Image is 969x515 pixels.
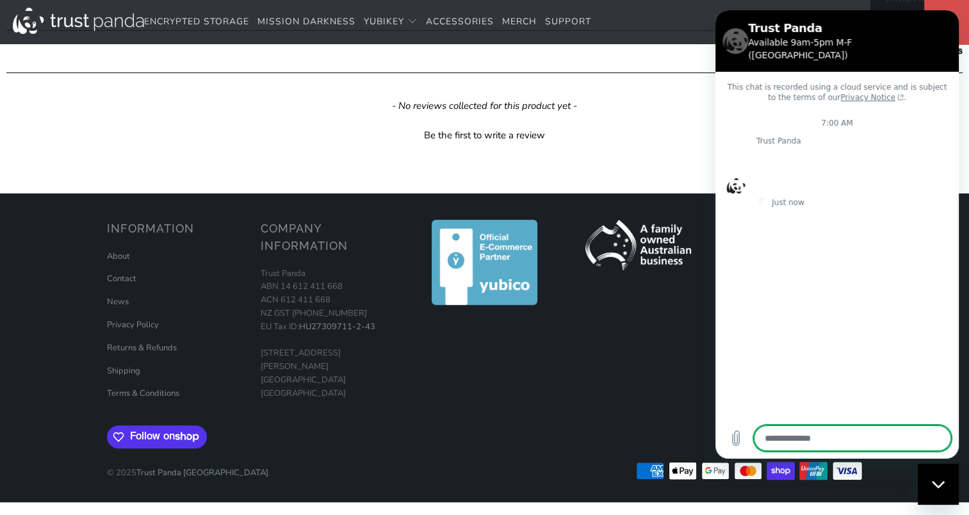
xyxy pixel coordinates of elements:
[107,342,177,354] a: Returns & Refunds
[426,7,494,37] a: Accessories
[392,99,577,113] em: - No reviews collected for this product yet -
[426,15,494,28] span: Accessories
[107,250,130,262] a: About
[144,7,249,37] a: Encrypted Storage
[364,7,418,37] summary: YubiKey
[136,467,268,478] a: Trust Panda [GEOGRAPHIC_DATA]
[144,15,249,28] span: Encrypted Storage
[545,15,591,28] span: Support
[257,7,355,37] a: Mission Darkness
[107,319,159,331] a: Privacy Policy
[144,7,591,37] nav: Translation missing: en.navigation.header.main_nav
[299,321,375,332] a: HU27309711-2-43
[107,365,140,377] a: Shipping
[918,464,959,505] iframe: Button to launch messaging window, conversation in progress
[715,10,959,459] iframe: Messaging window
[424,129,545,142] div: Be the first to write a review
[502,15,537,28] span: Merch
[257,15,355,28] span: Mission Darkness
[107,454,270,480] p: © 2025 .
[261,267,402,400] p: Trust Panda ABN 14 612 411 668 ACN 612 411 668 NZ GST [PHONE_NUMBER] EU Tax ID: [STREET_ADDRESS][...
[107,273,136,284] a: Contact
[545,7,591,37] a: Support
[364,15,404,28] span: YubiKey
[502,7,537,37] a: Merch
[13,8,144,34] img: Trust Panda Australia
[107,296,129,307] a: News
[107,388,179,399] a: Terms & Conditions
[6,126,963,142] div: Be the first to write a review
